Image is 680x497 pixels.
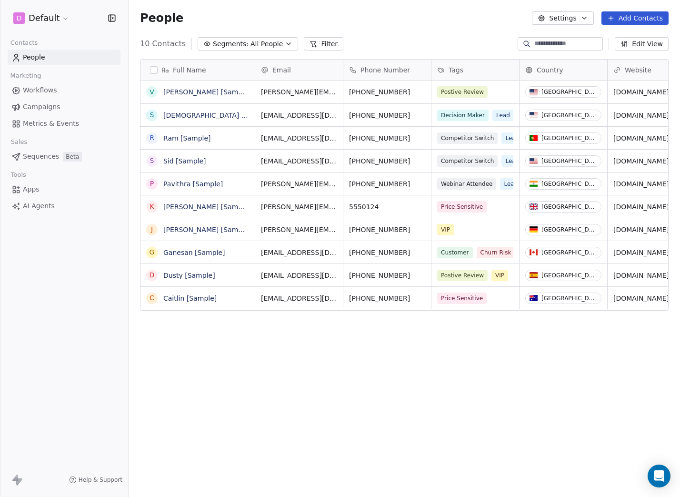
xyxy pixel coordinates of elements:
[437,270,488,281] span: Postive Review
[23,201,55,211] span: AI Agents
[173,65,206,75] span: Full Name
[541,249,597,256] div: [GEOGRAPHIC_DATA]
[150,156,154,166] div: S
[349,156,425,166] span: [PHONE_NUMBER]
[150,110,154,120] div: S
[6,69,45,83] span: Marketing
[261,248,337,257] span: [EMAIL_ADDRESS][DOMAIN_NAME]
[261,202,337,212] span: [PERSON_NAME][EMAIL_ADDRESS][DOMAIN_NAME]
[213,39,249,49] span: Segments:
[163,249,225,256] a: Ganesan [Sample]
[349,202,425,212] span: 5550124
[163,88,251,96] a: [PERSON_NAME] [Sample]
[520,60,607,80] div: Country
[349,179,425,189] span: [PHONE_NUMBER]
[140,81,255,474] div: grid
[150,179,154,189] div: P
[360,65,410,75] span: Phone Number
[349,294,425,303] span: [PHONE_NUMBER]
[625,65,651,75] span: Website
[261,225,337,234] span: [PERSON_NAME][EMAIL_ADDRESS][DOMAIN_NAME]
[613,226,669,233] a: [DOMAIN_NAME]
[261,179,337,189] span: [PERSON_NAME][EMAIL_ADDRESS][DOMAIN_NAME]
[11,10,71,26] button: DDefault
[343,60,431,80] div: Phone Number
[492,110,514,121] span: Lead
[261,271,337,280] span: [EMAIL_ADDRESS][DOMAIN_NAME]
[150,133,154,143] div: R
[437,247,473,258] span: Customer
[541,295,597,302] div: [GEOGRAPHIC_DATA]
[261,294,337,303] span: [EMAIL_ADDRESS][DOMAIN_NAME]
[163,180,223,188] a: Pavithra [Sample]
[601,11,669,25] button: Add Contacts
[437,201,487,213] span: Price Sensitive
[541,135,597,142] div: [GEOGRAPHIC_DATA]
[541,272,597,279] div: [GEOGRAPHIC_DATA]
[437,293,487,304] span: Price Sensitive
[261,87,337,97] span: [PERSON_NAME][EMAIL_ADDRESS][DOMAIN_NAME]
[163,134,211,142] a: Ram [Sample]
[541,181,597,187] div: [GEOGRAPHIC_DATA]
[349,225,425,234] span: [PHONE_NUMBER]
[23,119,79,129] span: Metrics & Events
[648,465,670,487] div: Open Intercom Messenger
[437,178,496,190] span: Webinar Attendee
[272,65,291,75] span: Email
[349,111,425,120] span: [PHONE_NUMBER]
[69,476,122,484] a: Help & Support
[140,38,186,50] span: 10 Contacts
[163,226,251,233] a: [PERSON_NAME] [Sample]
[613,112,669,119] a: [DOMAIN_NAME]
[163,272,215,279] a: Dusty [Sample]
[613,134,669,142] a: [DOMAIN_NAME]
[349,271,425,280] span: [PHONE_NUMBER]
[349,248,425,257] span: [PHONE_NUMBER]
[613,180,669,188] a: [DOMAIN_NAME]
[261,111,337,120] span: [EMAIL_ADDRESS][DOMAIN_NAME]
[613,249,669,256] a: [DOMAIN_NAME]
[163,157,206,165] a: Sid [Sample]
[250,39,283,49] span: All People
[537,65,563,75] span: Country
[151,224,153,234] div: J
[500,178,521,190] span: Lead
[150,293,154,303] div: C
[349,87,425,97] span: [PHONE_NUMBER]
[501,132,523,144] span: Lead
[23,52,45,62] span: People
[7,135,31,149] span: Sales
[613,203,669,211] a: [DOMAIN_NAME]
[541,158,597,164] div: [GEOGRAPHIC_DATA]
[541,203,597,210] div: [GEOGRAPHIC_DATA]
[6,36,42,50] span: Contacts
[150,87,154,97] div: V
[532,11,593,25] button: Settings
[79,476,122,484] span: Help & Support
[437,110,489,121] span: Decision Maker
[8,99,120,115] a: Campaigns
[163,294,217,302] a: Caitlin [Sample]
[541,112,597,119] div: [GEOGRAPHIC_DATA]
[261,156,337,166] span: [EMAIL_ADDRESS][DOMAIN_NAME]
[255,60,343,80] div: Email
[541,226,597,233] div: [GEOGRAPHIC_DATA]
[613,272,669,279] a: [DOMAIN_NAME]
[613,88,669,96] a: [DOMAIN_NAME]
[29,12,60,24] span: Default
[449,65,463,75] span: Tags
[23,152,59,162] span: Sequences
[8,50,120,65] a: People
[8,116,120,132] a: Metrics & Events
[17,13,22,23] span: D
[477,247,515,258] span: Churn Risk
[63,152,82,162] span: Beta
[304,37,343,51] button: Filter
[7,168,30,182] span: Tools
[23,85,57,95] span: Workflows
[150,247,155,257] div: G
[150,202,154,212] div: K
[8,198,120,214] a: AI Agents
[23,184,40,194] span: Apps
[613,294,669,302] a: [DOMAIN_NAME]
